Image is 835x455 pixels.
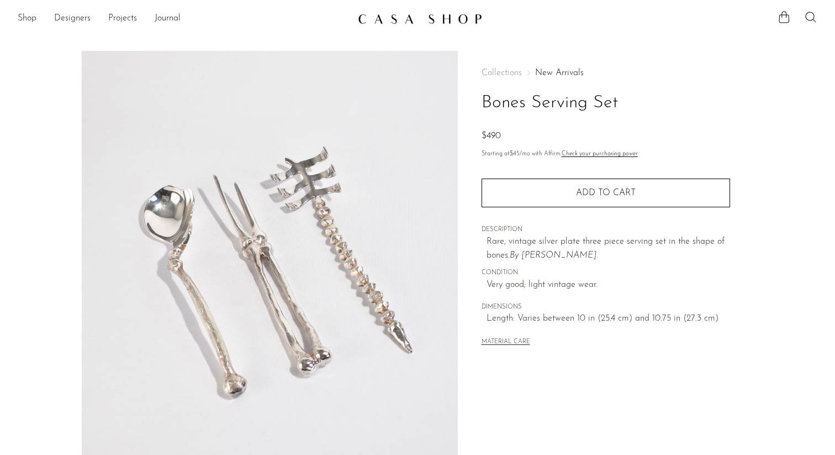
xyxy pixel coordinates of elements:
[108,12,137,26] a: Projects
[155,12,181,26] a: Journal
[521,251,596,260] em: [PERSON_NAME]
[482,302,730,312] span: DIMENSIONS
[482,268,730,278] span: CONDITION
[54,12,91,26] a: Designers
[510,151,520,157] span: $45
[487,237,725,260] span: Rare, vintage silver plate three piece serving set in the shape of bones.
[482,69,730,77] nav: Breadcrumbs
[18,9,349,28] nav: Desktop navigation
[482,225,730,235] span: DESCRIPTION
[482,132,501,140] span: $490
[18,9,349,28] ul: NEW HEADER MENU
[482,69,522,77] span: Collections
[576,188,636,198] span: Add to cart
[482,89,730,117] h1: Bones Serving Set
[596,251,598,260] em: .
[510,251,519,260] em: By
[18,12,36,26] a: Shop
[535,69,584,77] a: New Arrivals
[482,149,730,159] p: Starting at /mo with Affirm.
[482,179,730,207] button: Add to cart
[482,338,530,347] button: MATERIAL CARE
[487,312,730,326] span: Length: Varies between 10 in (25.4 cm) and 10.75 in (27.3 cm)
[562,151,638,157] a: Check your purchasing power - Learn more about Affirm Financing (opens in modal)
[487,278,730,292] span: Very good; light vintage wear.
